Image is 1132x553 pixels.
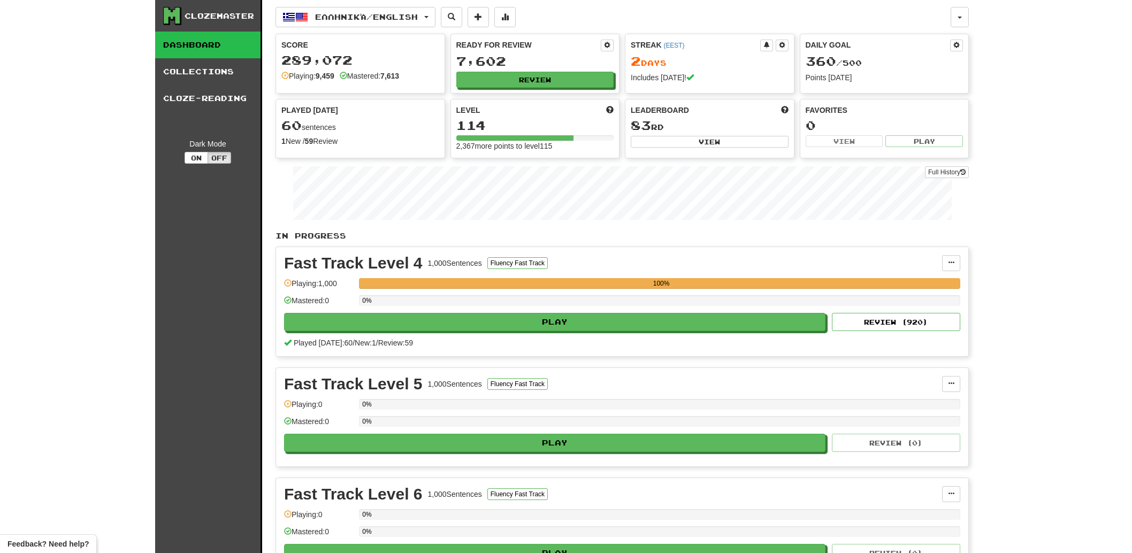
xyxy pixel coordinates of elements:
span: / 500 [806,58,862,67]
button: Play [284,313,825,331]
div: Daily Goal [806,40,951,51]
button: Fluency Fast Track [487,488,548,500]
div: Playing: 0 [284,399,354,417]
div: 1,000 Sentences [428,489,482,500]
a: (EEST) [663,42,684,49]
div: Includes [DATE]! [631,72,789,83]
div: Playing: 0 [284,509,354,527]
button: View [631,136,789,148]
span: Leaderboard [631,105,689,116]
div: Playing: 1,000 [284,278,354,296]
div: Favorites [806,105,963,116]
span: Played [DATE]: 60 [294,339,353,347]
button: Fluency Fast Track [487,378,548,390]
div: Mastered: [340,71,399,81]
strong: 1 [281,137,286,145]
div: Day s [631,55,789,68]
button: Off [208,152,231,164]
a: Full History [925,166,969,178]
button: More stats [494,7,516,27]
button: Fluency Fast Track [487,257,548,269]
span: 2 [631,53,641,68]
a: Dashboard [155,32,261,58]
strong: 59 [305,137,313,145]
div: Mastered: 0 [284,295,354,313]
button: Play [284,434,825,452]
div: Clozemaster [185,11,254,21]
strong: 9,459 [316,72,334,80]
div: Dark Mode [163,139,253,149]
div: 2,367 more points to level 115 [456,141,614,151]
div: sentences [281,119,439,133]
strong: 7,613 [380,72,399,80]
div: Playing: [281,71,334,81]
span: This week in points, UTC [781,105,789,116]
p: In Progress [276,231,969,241]
span: Level [456,105,480,116]
button: On [185,152,208,164]
button: Play [885,135,963,147]
span: Review: 59 [378,339,413,347]
span: / [353,339,355,347]
button: Review (920) [832,313,960,331]
span: / [376,339,378,347]
span: 60 [281,118,302,133]
button: Review [456,72,614,88]
div: Fast Track Level 6 [284,486,423,502]
button: Add sentence to collection [468,7,489,27]
span: Played [DATE] [281,105,338,116]
div: Fast Track Level 4 [284,255,423,271]
div: 100% [362,278,960,289]
span: 83 [631,118,651,133]
div: 1,000 Sentences [428,258,482,268]
div: Fast Track Level 5 [284,376,423,392]
span: Open feedback widget [7,539,89,549]
button: View [806,135,883,147]
button: Search sentences [441,7,462,27]
div: 1,000 Sentences [428,379,482,389]
a: Collections [155,58,261,85]
span: New: 1 [355,339,376,347]
span: 360 [806,53,836,68]
div: Streak [631,40,760,50]
div: 7,602 [456,55,614,68]
div: 289,072 [281,53,439,67]
span: Score more points to level up [606,105,614,116]
div: Ready for Review [456,40,601,50]
button: Ελληνικά/English [276,7,435,27]
div: New / Review [281,136,439,147]
div: Mastered: 0 [284,416,354,434]
div: rd [631,119,789,133]
div: Score [281,40,439,50]
span: Ελληνικά / English [315,12,418,21]
div: Mastered: 0 [284,526,354,544]
div: 114 [456,119,614,132]
button: Review (0) [832,434,960,452]
a: Cloze-Reading [155,85,261,112]
div: 0 [806,119,963,132]
div: Points [DATE] [806,72,963,83]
